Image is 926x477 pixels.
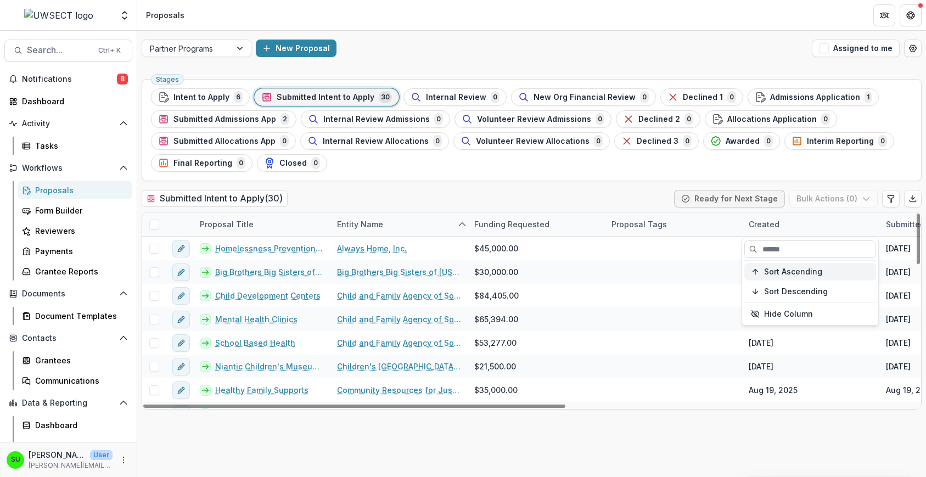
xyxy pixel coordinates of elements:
[96,44,123,57] div: Ctrl + K
[474,384,518,396] span: $35,000.00
[18,307,132,325] a: Document Templates
[22,164,115,173] span: Workflows
[35,225,124,237] div: Reviewers
[474,361,516,372] span: $21,500.00
[22,96,124,107] div: Dashboard
[477,115,591,124] span: Volunteer Review Admissions
[749,384,798,396] div: Aug 19, 2025
[142,190,288,206] h2: Submitted Intent to Apply ( 30 )
[886,337,911,349] div: [DATE]
[638,115,680,124] span: Declined 2
[812,40,900,57] button: Assigned to me
[742,212,879,236] div: Created
[215,290,321,301] a: Child Development Centers
[172,381,190,399] button: edit
[35,440,124,451] div: Data Report
[22,334,115,343] span: Contacts
[749,337,773,349] div: [DATE]
[35,266,124,277] div: Grantee Reports
[257,154,327,172] button: Closed0
[337,361,461,372] a: Children's [GEOGRAPHIC_DATA], Inc.
[172,311,190,328] button: edit
[637,137,678,146] span: Declined 3
[172,263,190,281] button: edit
[280,135,289,147] span: 0
[172,358,190,375] button: edit
[18,222,132,240] a: Reviewers
[29,461,113,470] p: [PERSON_NAME][EMAIL_ADDRESS][PERSON_NAME][DOMAIN_NAME]
[22,119,115,128] span: Activity
[4,70,132,88] button: Notifications8
[215,361,324,372] a: Niantic Children's Museum Learning Supports
[330,212,468,236] div: Entity Name
[749,361,773,372] div: [DATE]
[300,132,449,150] button: Internal Review Allocations0
[605,212,742,236] div: Proposal Tags
[151,110,296,128] button: Submitted Admissions App2
[173,115,276,124] span: Submitted Admissions App
[90,450,113,460] p: User
[684,113,693,125] span: 0
[807,137,874,146] span: Interim Reporting
[234,91,243,103] span: 6
[277,93,374,102] span: Submitted Intent to Apply
[660,88,743,106] button: Declined 10
[337,266,461,278] a: Big Brothers Big Sisters of [US_STATE], Inc
[789,190,878,207] button: Bulk Actions (0)
[35,140,124,151] div: Tasks
[172,287,190,305] button: edit
[904,190,922,207] button: Export table data
[726,137,760,146] span: Awarded
[18,351,132,369] a: Grantees
[22,399,115,408] span: Data & Reporting
[596,113,604,125] span: 0
[301,110,450,128] button: Internal Review Admissions0
[117,74,128,85] span: 8
[886,290,911,301] div: [DATE]
[337,384,461,396] a: Community Resources for Justice
[311,157,320,169] span: 0
[4,394,132,412] button: Open Data & Reporting
[474,313,518,325] span: $65,394.00
[29,449,86,461] p: [PERSON_NAME]
[744,305,876,323] button: Hide Column
[27,45,92,55] span: Search...
[18,372,132,390] a: Communications
[454,110,611,128] button: Volunteer Review Admissions0
[873,4,895,26] button: Partners
[594,135,603,147] span: 0
[172,334,190,352] button: edit
[18,242,132,260] a: Payments
[468,212,605,236] div: Funding Requested
[770,93,860,102] span: Admissions Application
[683,93,723,102] span: Declined 1
[215,266,324,278] a: Big Brothers Big Sisters of CT Mentoring Programs
[433,135,442,147] span: 0
[4,285,132,302] button: Open Documents
[337,337,461,349] a: Child and Family Agency of Southeastern [US_STATE]
[616,110,700,128] button: Declined 20
[18,436,132,454] a: Data Report
[193,212,330,236] div: Proposal Title
[151,154,252,172] button: Final Reporting0
[18,137,132,155] a: Tasks
[904,40,922,57] button: Open table manager
[4,40,132,61] button: Search...
[605,218,674,230] div: Proposal Tags
[727,91,736,103] span: 0
[22,75,117,84] span: Notifications
[146,9,184,21] div: Proposals
[458,220,467,229] svg: sorted ascending
[337,313,461,325] a: Child and Family Agency of Southeastern [US_STATE]
[35,355,124,366] div: Grantees
[193,218,260,230] div: Proposal Title
[4,92,132,110] a: Dashboard
[426,93,486,102] span: Internal Review
[784,132,894,150] button: Interim Reporting0
[35,184,124,196] div: Proposals
[614,132,699,150] button: Declined 30
[886,361,911,372] div: [DATE]
[379,91,392,103] span: 30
